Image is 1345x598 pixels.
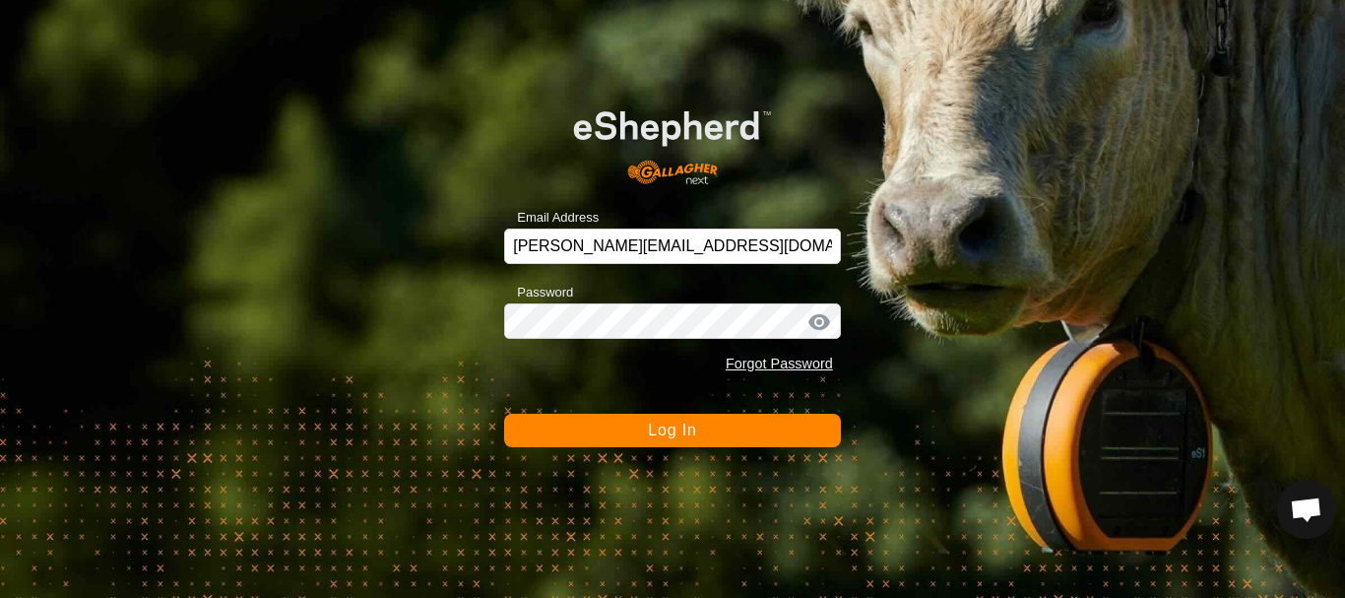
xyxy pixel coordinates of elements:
[504,414,841,447] button: Log In
[504,229,841,264] input: Email Address
[648,422,696,438] span: Log In
[726,356,833,371] a: Forgot Password
[1277,480,1336,539] div: Open chat
[538,83,806,197] img: E-shepherd Logo
[504,283,573,302] label: Password
[504,208,599,228] label: Email Address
